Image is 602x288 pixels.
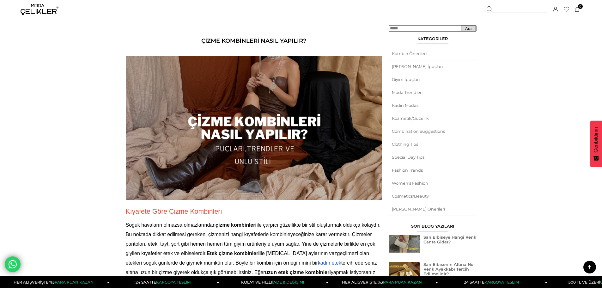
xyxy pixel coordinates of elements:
span: İADE & DEĞİŞİM! [272,280,304,285]
a: KOLAY VE HIZLIİADE & DEĞİŞİM! [219,276,328,288]
a: Sarı Elbiseye Hangi Renk Çanta Gider? [423,235,476,244]
a: HER ALIŞVERİŞTE %3PARA PUAN KAZAN [328,276,438,288]
a: Kadın Modası [389,99,477,112]
b: çizme kombinleri [216,222,257,228]
a: Cosmetics/Beauty [389,190,477,203]
a: 24 SAATTEKARGOYA TESLİM [438,276,547,288]
div: Son Blog Yazıları [389,224,477,232]
h1: Çizme Kombinleri Nasıl Yapılır? [126,38,382,44]
span: Geribildirim [593,127,599,153]
a: kadın etek [318,260,341,266]
img: Çizme Kombinleri Nasıl Yapılır? [126,56,382,200]
button: Geribildirim - Show survey [590,121,602,167]
a: 0 [575,7,580,12]
span: Kıyafete Göre Çizme Kombinleri [126,208,222,215]
a: Special Day Tips [389,151,477,164]
button: Ara [461,26,476,31]
span: 0 [578,4,583,9]
img: logo [21,4,58,15]
a: Sarı Elbisenin Altına Ne Renk Ayakkabı Tercih Edilmelidir? [423,262,473,276]
a: 24 SAATTEKARGOYA TESLİM [110,276,219,288]
a: Combination Suggestions [389,125,477,138]
img: Sarı Elbisenin Altına Ne Renk Ayakkabı Tercih Edilmelidir? [389,262,420,280]
b: uzun etek çizme kombinleri [265,270,331,275]
a: Kombin Önerileri [389,47,477,60]
span: KARGOYA TESLİM [156,280,190,285]
a: [PERSON_NAME] İpuçları [389,60,477,73]
span: PARA PUAN KAZAN [55,280,94,285]
a: Women's Fashion [389,177,477,190]
a: Kozmetik/Güzellik [389,112,477,125]
b: Etek çizme kombinleri [207,251,260,256]
a: Clothing Tips [389,138,477,151]
span: KARGOYA TESLİM [484,280,519,285]
a: Giyim İpuçları [389,73,477,86]
span: PARA PUAN KAZAN [383,280,422,285]
img: Sarı Elbiseye Hangi Renk Çanta Gider? [389,235,420,253]
a: Fashion Trends [389,164,477,177]
a: [PERSON_NAME] Önerileri [389,203,477,216]
a: Moda Trendleri [389,86,477,99]
div: Kategoriler [389,36,477,44]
